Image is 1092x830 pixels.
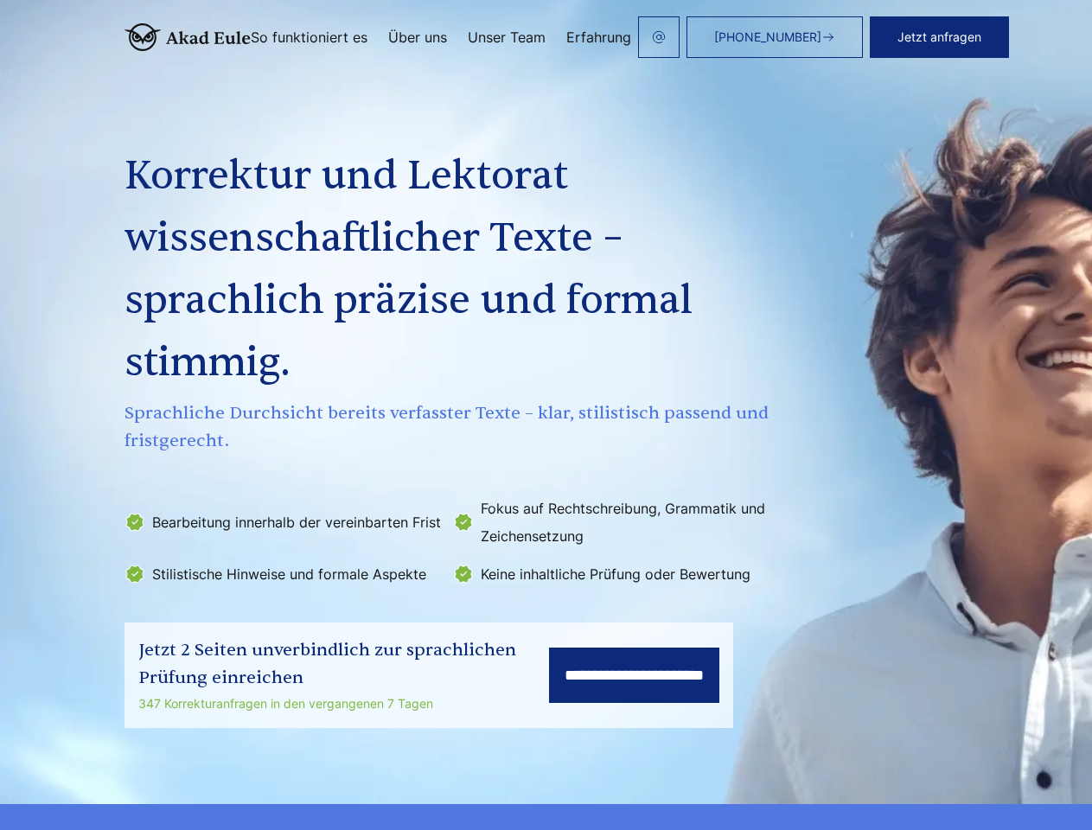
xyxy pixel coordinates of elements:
[125,23,251,51] img: logo
[566,30,631,44] a: Erfahrung
[652,30,666,44] img: email
[138,693,549,714] div: 347 Korrekturanfragen in den vergangenen 7 Tagen
[388,30,447,44] a: Über uns
[453,495,771,550] li: Fokus auf Rechtschreibung, Grammatik und Zeichensetzung
[453,560,771,588] li: Keine inhaltliche Prüfung oder Bewertung
[251,30,367,44] a: So funktioniert es
[125,560,443,588] li: Stilistische Hinweise und formale Aspekte
[125,399,775,455] span: Sprachliche Durchsicht bereits verfasster Texte – klar, stilistisch passend und fristgerecht.
[125,145,775,394] h1: Korrektur und Lektorat wissenschaftlicher Texte – sprachlich präzise und formal stimmig.
[125,495,443,550] li: Bearbeitung innerhalb der vereinbarten Frist
[468,30,546,44] a: Unser Team
[870,16,1009,58] button: Jetzt anfragen
[714,30,821,44] span: [PHONE_NUMBER]
[686,16,863,58] a: [PHONE_NUMBER]
[138,636,549,692] div: Jetzt 2 Seiten unverbindlich zur sprachlichen Prüfung einreichen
